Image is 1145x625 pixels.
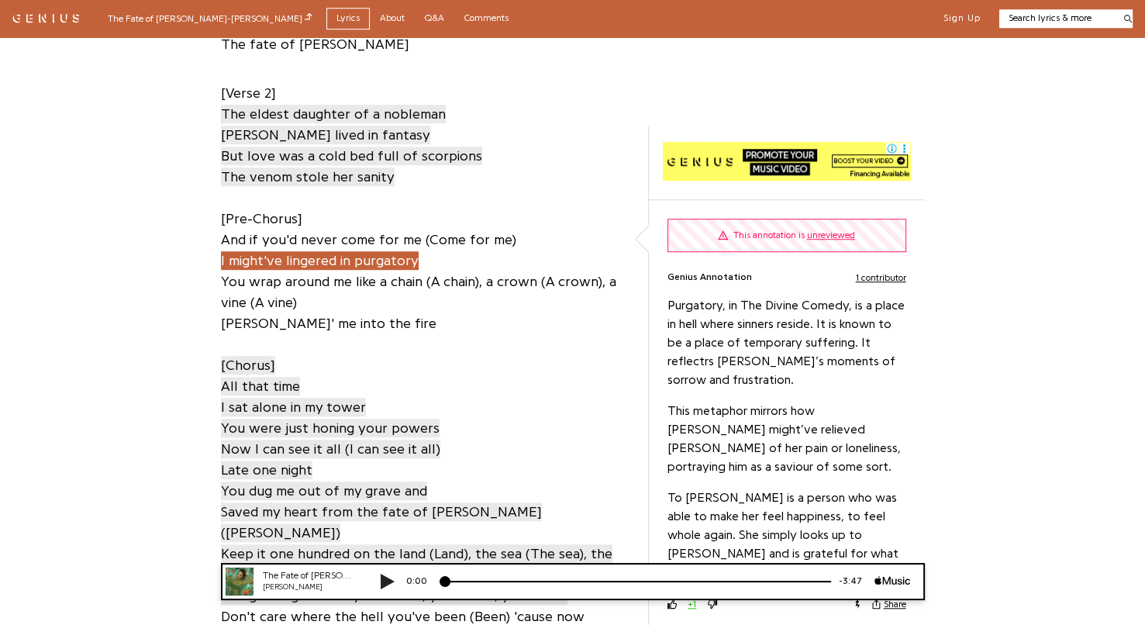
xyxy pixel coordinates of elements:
[221,124,430,145] a: [PERSON_NAME] lived in fantasy
[221,354,440,501] a: [Chorus]All that timeI sat alone in my towerYou were just honing your powersNow I can see it all ...
[221,501,542,543] a: Saved my heart from the fate of [PERSON_NAME] ([PERSON_NAME])
[807,230,855,240] span: unreviewed
[733,229,855,242] div: This annotation is
[999,12,1115,25] input: Search lyrics & more
[623,12,666,25] div: -3:47
[221,356,440,500] span: [Chorus] All that time I sat alone in my tower You were just honing your powers Now I can see it ...
[221,502,542,542] span: Saved my heart from the fate of [PERSON_NAME] ([PERSON_NAME])
[943,12,981,25] button: Sign Up
[667,271,752,284] span: Genius Annotation
[415,8,454,29] a: Q&A
[454,8,519,29] a: Comments
[856,271,906,284] button: 1 contributor
[221,126,430,144] span: [PERSON_NAME] lived in fantasy
[221,543,612,585] a: Keep it one hundred on the land (Land), the sea (The sea), the sky
[667,489,906,582] p: To [PERSON_NAME] is a person who was able to make her feel happiness, to feel whole again. She si...
[108,11,312,26] div: The Fate of [PERSON_NAME] - [PERSON_NAME]
[54,6,147,19] div: The Fate of [PERSON_NAME]
[221,105,446,123] span: The eldest daughter of a nobleman
[667,296,906,389] p: Purgatory, in The Divine Comedy, is a place in hell where sinners reside. It is known to be a pla...
[370,8,415,29] a: About
[326,8,370,29] a: Lyrics
[221,145,482,187] a: But love was a cold bed full of scorpionsThe venom stole her sanity
[221,544,612,584] span: Keep it one hundred on the land (Land), the sea (The sea), the sky
[221,251,419,270] span: I might've lingered in purgatory
[221,147,482,186] span: But love was a cold bed full of scorpions The venom stole her sanity
[54,19,147,30] div: [PERSON_NAME]
[17,5,45,33] img: 72x72bb.jpg
[221,250,419,271] a: I might've lingered in purgatory
[667,402,906,476] p: This metaphor mirrors how [PERSON_NAME] might’ve relieved [PERSON_NAME] of her pain or loneliness...
[663,142,911,181] iframe: Advertisement
[221,103,446,124] a: The eldest daughter of a nobleman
